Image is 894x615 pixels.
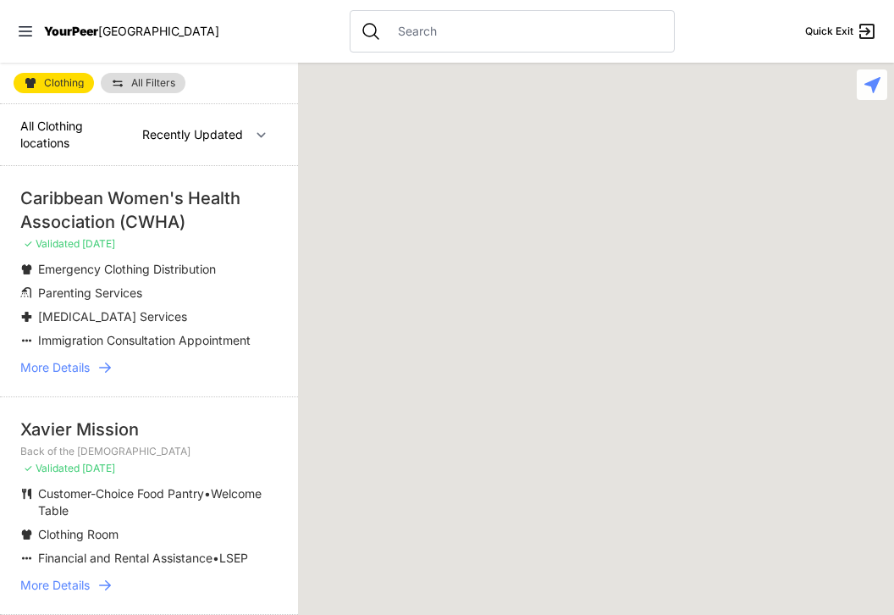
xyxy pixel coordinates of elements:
[44,24,98,38] span: YourPeer
[805,25,853,38] span: Quick Exit
[14,73,94,93] a: Clothing
[38,285,142,300] span: Parenting Services
[219,551,248,565] span: LSEP
[82,237,115,250] span: [DATE]
[38,486,204,501] span: Customer-Choice Food Pantry
[24,462,80,474] span: ✓ Validated
[212,551,219,565] span: •
[388,23,664,40] input: Search
[44,78,84,88] span: Clothing
[805,21,877,42] a: Quick Exit
[82,462,115,474] span: [DATE]
[20,577,90,594] span: More Details
[20,186,278,234] div: Caribbean Women's Health Association (CWHA)
[20,359,90,376] span: More Details
[20,418,278,441] div: Xavier Mission
[20,445,278,458] p: Back of the [DEMOGRAPHIC_DATA]
[24,237,80,250] span: ✓ Validated
[20,119,83,150] span: All Clothing locations
[101,73,185,93] a: All Filters
[98,24,219,38] span: [GEOGRAPHIC_DATA]
[38,309,187,324] span: [MEDICAL_DATA] Services
[38,333,251,347] span: Immigration Consultation Appointment
[20,577,278,594] a: More Details
[44,26,219,36] a: YourPeer[GEOGRAPHIC_DATA]
[38,262,216,276] span: Emergency Clothing Distribution
[131,78,175,88] span: All Filters
[38,551,212,565] span: Financial and Rental Assistance
[204,486,211,501] span: •
[38,527,119,541] span: Clothing Room
[20,359,278,376] a: More Details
